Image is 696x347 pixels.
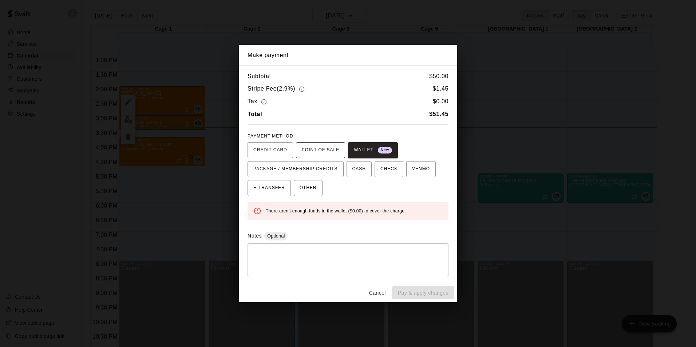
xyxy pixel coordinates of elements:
[406,161,436,177] button: VENMO
[366,286,389,300] button: Cancel
[412,163,430,175] span: VENMO
[380,163,398,175] span: CHECK
[266,208,406,214] span: There aren't enough funds in the wallet ($0.00) to cover the charge.
[248,142,293,158] button: CREDIT CARD
[294,180,323,196] button: OTHER
[296,142,345,158] button: POINT OF SALE
[429,72,448,81] h6: $ 50.00
[352,163,366,175] span: CASH
[378,145,392,155] span: New
[253,163,338,175] span: PACKAGE / MEMBERSHIP CREDITS
[253,144,287,156] span: CREDIT CARD
[433,97,448,107] h6: $ 0.00
[248,133,293,139] span: PAYMENT METHOD
[248,111,262,117] b: Total
[348,142,398,158] button: WALLET New
[248,233,262,239] label: Notes
[248,180,291,196] button: E-TRANSFER
[354,144,392,156] span: WALLET
[248,84,307,94] h6: Stripe Fee ( 2.9% )
[375,161,403,177] button: CHECK
[347,161,372,177] button: CASH
[248,161,344,177] button: PACKAGE / MEMBERSHIP CREDITS
[264,233,288,239] span: Optional
[302,144,339,156] span: POINT OF SALE
[248,72,271,81] h6: Subtotal
[300,182,317,194] span: OTHER
[429,111,448,117] b: $ 51.45
[433,84,448,94] h6: $ 1.45
[253,182,285,194] span: E-TRANSFER
[239,45,457,66] h2: Make payment
[248,97,269,107] h6: Tax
